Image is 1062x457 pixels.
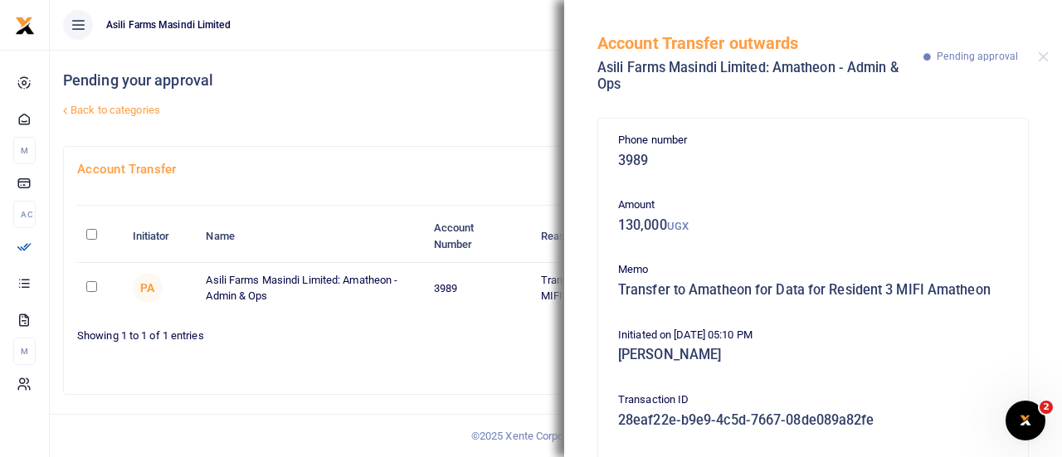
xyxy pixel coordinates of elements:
[618,197,1008,214] p: Amount
[13,137,36,164] li: M
[618,217,1008,234] h5: 130,000
[197,211,424,262] th: Name: activate to sort column ascending
[425,263,532,314] td: 3989
[618,282,1008,299] h5: Transfer to Amatheon for Data for Resident 3 MIFI Amatheon
[133,273,163,303] span: Pricillah Ankunda
[532,211,785,262] th: Reason: activate to sort column ascending
[13,338,36,365] li: M
[597,60,923,92] h5: Asili Farms Masindi Limited: Amatheon - Admin & Ops
[597,33,923,53] h5: Account Transfer outwards
[1006,401,1045,440] iframe: Intercom live chat
[15,18,35,31] a: logo-small logo-large logo-large
[77,211,123,262] th: : activate to sort column descending
[77,160,1035,178] h4: Account Transfer
[532,263,785,314] td: Transfer to Amatheon for Data for Resident 3 MIFI Amatheon
[197,263,424,314] td: Asili Farms Masindi Limited: Amatheon - Admin & Ops
[100,17,237,32] span: Asili Farms Masindi Limited
[618,347,1008,363] h5: [PERSON_NAME]
[1040,401,1053,414] span: 2
[123,211,197,262] th: Initiator: activate to sort column ascending
[618,132,1008,149] p: Phone number
[59,96,716,124] a: Back to categories
[425,211,532,262] th: Account Number: activate to sort column ascending
[618,261,1008,279] p: Memo
[618,327,1008,344] p: Initiated on [DATE] 05:10 PM
[63,71,716,90] h4: Pending your approval
[618,391,1008,409] p: Transaction ID
[77,318,549,344] div: Showing 1 to 1 of 1 entries
[618,153,1008,169] h5: 3989
[1038,51,1049,62] button: Close
[13,201,36,228] li: Ac
[618,412,1008,429] h5: 28eaf22e-b9e9-4c5d-7667-08de089a82fe
[15,16,35,36] img: logo-small
[937,51,1018,62] span: Pending approval
[667,220,689,232] small: UGX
